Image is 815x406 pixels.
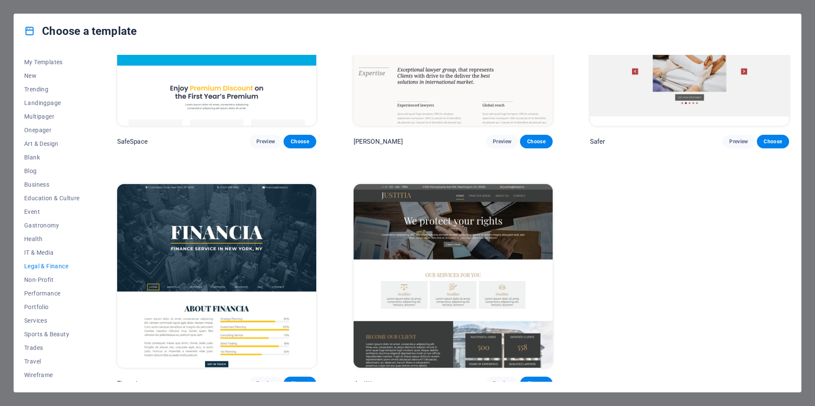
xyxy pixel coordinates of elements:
button: Choose [284,377,316,390]
button: Travel [24,355,80,368]
span: Event [24,208,80,215]
p: [PERSON_NAME] [354,137,403,146]
button: My Templates [24,55,80,69]
button: Health [24,232,80,246]
span: Education & Culture [24,195,80,202]
span: Performance [24,290,80,297]
span: Onepager [24,127,80,133]
button: Choose [284,135,316,148]
span: My Templates [24,59,80,65]
button: Portfolio [24,300,80,314]
button: Services [24,314,80,327]
button: Blog [24,164,80,178]
p: Safer [590,137,605,146]
p: SafeSpace [117,137,148,146]
button: Preview [486,377,518,390]
button: Preview [250,377,282,390]
button: Landingpage [24,96,80,110]
p: Justitia [354,379,375,388]
h4: Choose a template [24,24,137,38]
span: Choose [290,138,309,145]
button: Multipager [24,110,80,123]
button: Gastronomy [24,219,80,232]
p: Financia [117,379,141,388]
button: Education & Culture [24,191,80,205]
button: Preview [486,135,518,148]
button: Performance [24,287,80,300]
span: Choose [764,138,782,145]
span: Trades [24,344,80,351]
span: Preview [493,138,511,145]
span: New [24,72,80,79]
span: Multipager [24,113,80,120]
span: Preview [493,380,511,387]
span: Services [24,317,80,324]
button: Trending [24,82,80,96]
span: Travel [24,358,80,365]
button: Wireframe [24,368,80,382]
button: Choose [520,377,552,390]
button: Event [24,205,80,219]
button: Onepager [24,123,80,137]
span: Legal & Finance [24,263,80,270]
button: Business [24,178,80,191]
span: Preview [256,138,275,145]
span: Choose [527,138,545,145]
span: Choose [527,380,545,387]
button: Non-Profit [24,273,80,287]
span: Landingpage [24,99,80,106]
button: Choose [757,135,789,148]
span: Preview [256,380,275,387]
button: Blank [24,150,80,164]
button: New [24,69,80,82]
img: Financia [117,184,316,368]
span: Health [24,236,80,242]
button: Choose [520,135,552,148]
button: Preview [250,135,282,148]
span: Sports & Beauty [24,331,80,338]
span: Art & Design [24,140,80,147]
button: Legal & Finance [24,259,80,273]
button: Art & Design [24,137,80,150]
img: Justitia [354,184,553,368]
button: IT & Media [24,246,80,259]
span: Blog [24,168,80,174]
span: Trending [24,86,80,93]
span: Blank [24,154,80,161]
span: Non-Profit [24,276,80,283]
span: Portfolio [24,304,80,310]
span: IT & Media [24,249,80,256]
span: Gastronomy [24,222,80,229]
button: Trades [24,341,80,355]
span: Wireframe [24,372,80,378]
span: Choose [290,380,309,387]
button: Sports & Beauty [24,327,80,341]
button: Preview [722,135,755,148]
span: Preview [729,138,748,145]
span: Business [24,181,80,188]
